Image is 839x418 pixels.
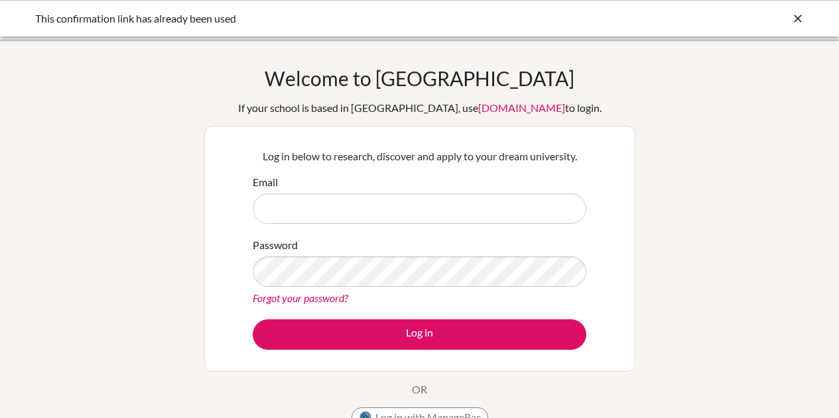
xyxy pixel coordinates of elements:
[35,11,606,26] div: This confirmation link has already been used
[253,237,298,253] label: Password
[412,382,427,397] p: OR
[265,66,574,90] h1: Welcome to [GEOGRAPHIC_DATA]
[253,291,348,304] a: Forgot your password?
[253,319,586,350] button: Log in
[253,174,278,190] label: Email
[478,101,565,114] a: [DOMAIN_NAME]
[253,148,586,164] p: Log in below to research, discover and apply to your dream university.
[238,100,602,116] div: If your school is based in [GEOGRAPHIC_DATA], use to login.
